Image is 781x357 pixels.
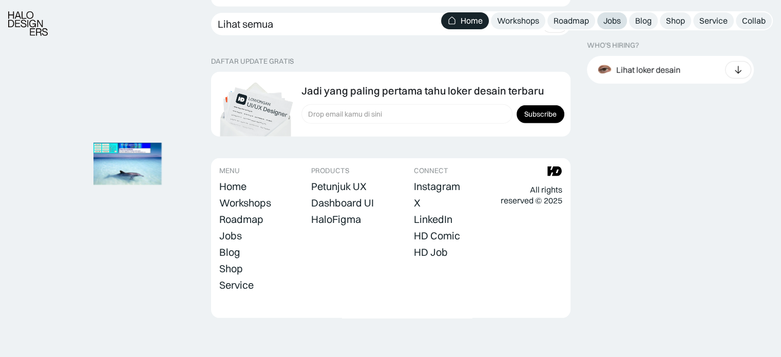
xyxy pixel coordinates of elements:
div: Lihat loker desain [616,64,680,75]
div: Blog [219,246,240,258]
a: X [414,196,421,210]
a: Petunjuk UX [311,179,367,194]
div: HD Comic [414,230,460,242]
div: LinkedIn [414,213,452,226]
a: Collab [736,12,772,29]
a: Jobs [219,229,242,243]
div: MENU [219,166,240,175]
div: Home [461,15,483,26]
a: HaloFigma [311,212,361,227]
div: All rights reserved © 2025 [500,184,562,206]
div: Dashboard UI [311,197,374,209]
a: HD Comic [414,229,460,243]
div: DAFTAR UPDATE GRATIS [211,57,294,66]
a: Home [441,12,489,29]
div: Blog [635,15,652,26]
div: Roadmap [219,213,263,226]
a: Home [219,179,246,194]
a: Shop [660,12,691,29]
div: Shop [666,15,685,26]
div: Lihat semua [218,18,273,30]
a: HD Job [414,245,448,259]
input: Drop email kamu di sini [301,104,512,124]
div: HD Job [414,246,448,258]
div: Shop [219,262,243,275]
a: Roadmap [547,12,595,29]
a: Roadmap [219,212,263,227]
a: Workshops [491,12,545,29]
div: Roadmap [554,15,589,26]
div: Home [219,180,246,193]
a: Blog [629,12,658,29]
form: Form Subscription [301,104,564,124]
div: X [414,197,421,209]
div: Jadi yang paling pertama tahu loker desain terbaru [301,85,544,97]
a: Blog [219,245,240,259]
div: Service [219,279,254,291]
div: Instagram [414,180,460,193]
a: Workshops [219,196,271,210]
div: Service [699,15,728,26]
div: WHO’S HIRING? [587,41,639,50]
div: Jobs [219,230,242,242]
a: Jobs [597,12,627,29]
a: LinkedIn [414,212,452,227]
a: Service [693,12,734,29]
a: Dashboard UI [311,196,374,210]
a: Instagram [414,179,460,194]
div: Workshops [497,15,539,26]
a: Lihat semua [211,13,570,35]
div: Jobs [603,15,621,26]
div: Petunjuk UX [311,180,367,193]
div: CONNECT [414,166,448,175]
div: Workshops [219,197,271,209]
div: Collab [742,15,766,26]
a: Service [219,278,254,292]
div: PRODUCTS [311,166,349,175]
a: Shop [219,261,243,276]
div: HaloFigma [311,213,361,226]
input: Subscribe [517,105,564,123]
